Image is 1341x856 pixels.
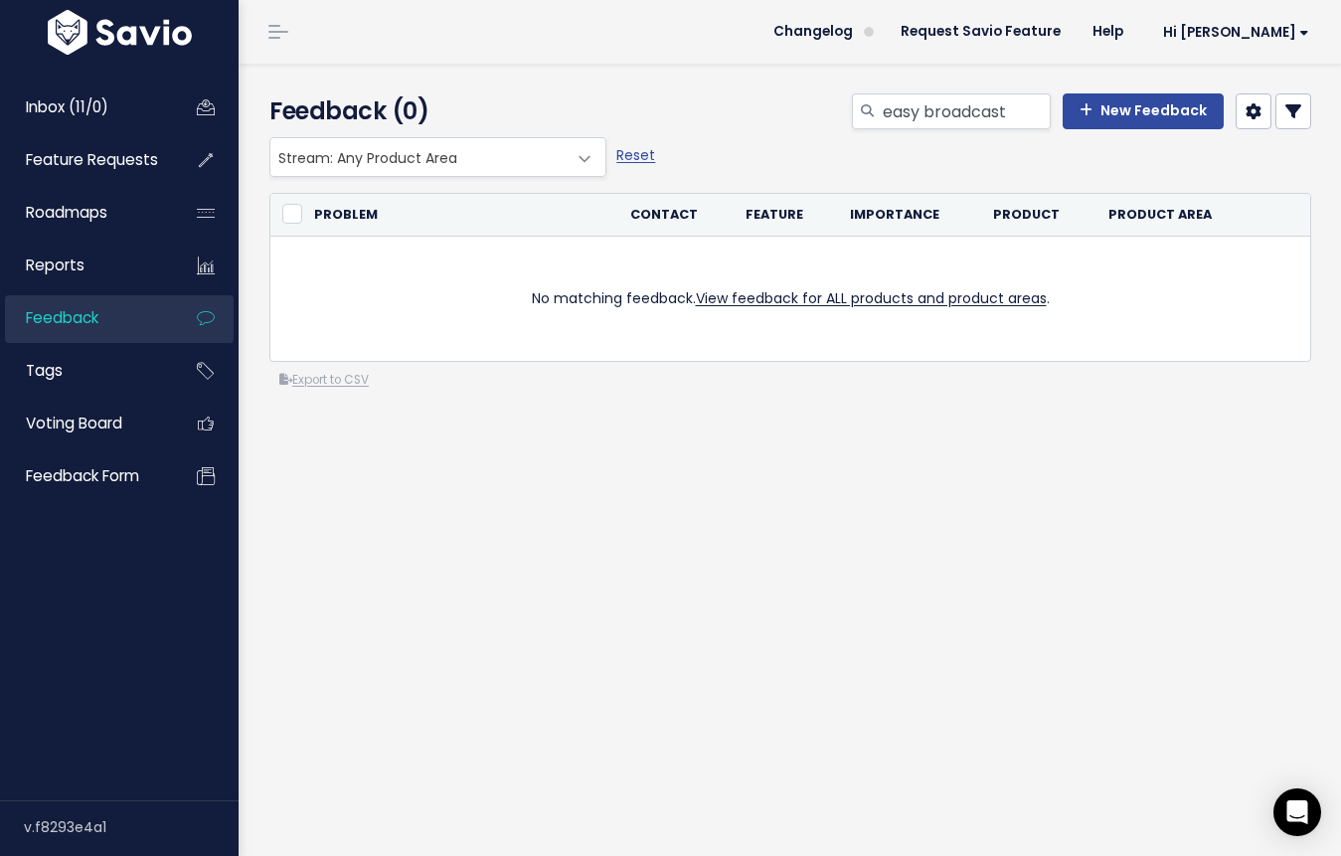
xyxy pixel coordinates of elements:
a: New Feedback [1063,93,1224,129]
span: Stream: Any Product Area [269,137,606,177]
a: Request Savio Feature [885,17,1077,47]
a: Help [1077,17,1139,47]
span: Stream: Any Product Area [270,138,566,176]
a: Feature Requests [5,137,165,183]
input: Search feedback... [881,93,1051,129]
div: Open Intercom Messenger [1273,788,1321,836]
a: Export to CSV [279,372,369,388]
th: Contact [618,194,735,237]
h4: Feedback (0) [269,93,597,129]
a: Tags [5,348,165,394]
a: Reports [5,243,165,288]
span: Roadmaps [26,202,107,223]
img: logo-white.9d6f32f41409.svg [43,10,197,55]
span: Feedback form [26,465,139,486]
div: v.f8293e4a1 [24,801,239,853]
th: Importance [838,194,982,237]
a: Hi [PERSON_NAME] [1139,17,1325,48]
span: Changelog [773,25,853,39]
a: Feedback form [5,453,165,499]
span: Feedback [26,307,98,328]
span: Tags [26,360,63,381]
a: Inbox (11/0) [5,85,165,130]
span: Voting Board [26,413,122,433]
th: Product [981,194,1096,237]
span: Feature Requests [26,149,158,170]
th: Product Area [1096,194,1258,237]
span: Reports [26,255,84,275]
a: Reset [616,145,655,165]
a: Voting Board [5,401,165,446]
a: Feedback [5,295,165,341]
a: View feedback for ALL products and product areas [696,288,1047,308]
th: Problem [302,194,618,237]
th: Feature [734,194,837,237]
a: Roadmaps [5,190,165,236]
td: No matching feedback. . [270,237,1310,362]
span: Hi [PERSON_NAME] [1163,25,1309,40]
span: Inbox (11/0) [26,96,108,117]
